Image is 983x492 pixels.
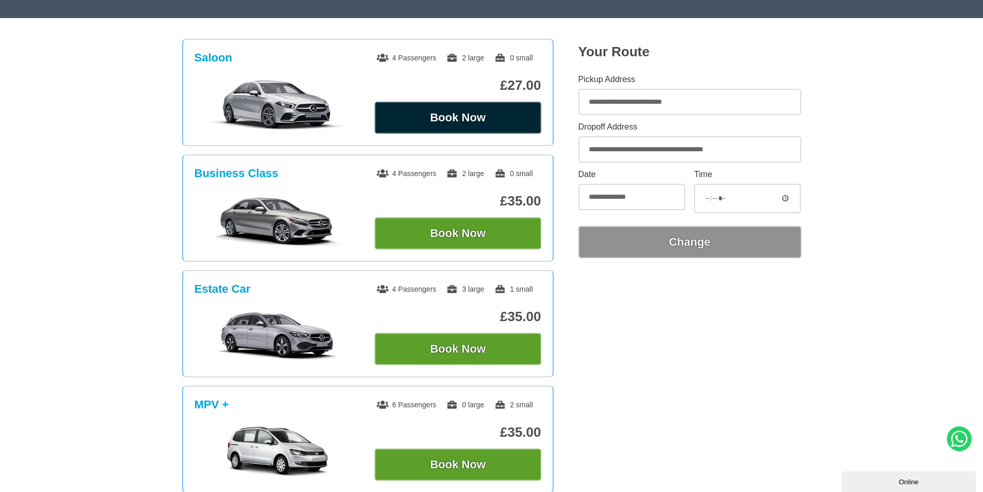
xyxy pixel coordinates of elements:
h3: MPV + [195,398,229,411]
h3: Business Class [195,167,279,180]
button: Book Now [375,333,541,365]
span: 6 Passengers [377,401,437,409]
p: £35.00 [375,193,541,209]
h2: Your Route [578,44,801,60]
span: 1 small [494,285,533,293]
span: 4 Passengers [377,285,437,293]
img: Estate Car [200,310,355,362]
h3: Estate Car [195,282,251,296]
label: Pickup Address [578,75,801,84]
iframe: chat widget [842,469,978,492]
label: Time [694,170,801,179]
p: £35.00 [375,424,541,440]
img: Business Class [200,195,355,246]
img: Saloon [200,79,355,131]
span: 2 large [446,169,484,178]
span: 4 Passengers [377,169,437,178]
label: Dropoff Address [578,123,801,131]
p: £27.00 [375,77,541,93]
button: Change [578,226,801,258]
button: Book Now [375,102,541,134]
p: £35.00 [375,309,541,325]
span: 0 small [494,169,533,178]
span: 0 large [446,401,484,409]
img: MPV + [200,426,355,478]
label: Date [578,170,685,179]
span: 2 large [446,54,484,62]
span: 3 large [446,285,484,293]
span: 0 small [494,54,533,62]
h3: Saloon [195,51,232,65]
span: 4 Passengers [377,54,437,62]
span: 2 small [494,401,533,409]
button: Book Now [375,449,541,481]
button: Book Now [375,217,541,249]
